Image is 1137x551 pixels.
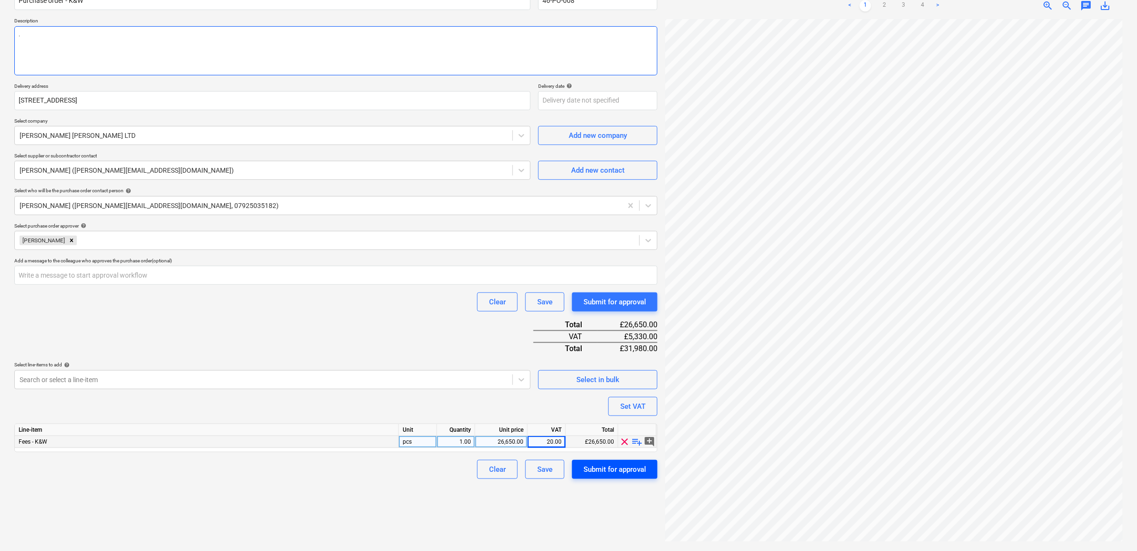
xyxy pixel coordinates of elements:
div: Quantity [437,424,475,436]
span: help [62,362,70,368]
button: Save [525,292,564,312]
div: £26,650.00 [597,319,657,331]
div: VAT [533,331,597,343]
input: Write a message to start approval workflow [14,266,657,285]
div: Line-item [15,424,399,436]
div: Add new contact [571,164,625,177]
p: Select company [14,118,531,126]
span: help [124,188,131,194]
span: clear [619,436,631,447]
div: 1.00 [441,436,471,448]
span: playlist_add [632,436,643,447]
div: Clear [489,463,506,476]
button: Clear [477,460,518,479]
div: Submit for approval [584,463,646,476]
button: Select in bulk [538,370,657,389]
span: Fees - K&W [19,438,47,445]
div: Set VAT [620,400,646,413]
div: £5,330.00 [597,331,657,343]
div: Select who will be the purchase order contact person [14,187,657,194]
div: Add a message to the colleague who approves the purchase order (optional) [14,258,657,264]
button: Clear [477,292,518,312]
div: Total [533,319,597,331]
button: Submit for approval [572,292,657,312]
p: Description [14,18,657,26]
div: Remove Sam Cornford [66,236,77,245]
div: pcs [399,436,437,448]
p: Select supplier or subcontractor contact [14,153,531,161]
div: Select purchase order approver [14,223,657,229]
div: Unit price [475,424,528,436]
textarea: . [14,26,657,75]
div: Select in bulk [576,374,619,386]
div: 20.00 [532,436,562,448]
div: Total [566,424,618,436]
button: Set VAT [608,397,657,416]
div: Total [533,343,597,354]
div: Delivery date [538,83,657,89]
span: help [79,223,86,229]
input: Delivery address [14,91,531,110]
div: [PERSON_NAME] [20,236,66,245]
input: Delivery date not specified [538,91,657,110]
button: Add new company [538,126,657,145]
button: Add new contact [538,161,657,180]
div: 26,650.00 [479,436,523,448]
div: £31,980.00 [597,343,657,354]
span: help [564,83,572,89]
div: £26,650.00 [566,436,618,448]
div: Add new company [569,129,627,142]
div: Select line-items to add [14,362,531,368]
div: Submit for approval [584,296,646,308]
button: Save [525,460,564,479]
div: VAT [528,424,566,436]
span: add_comment [644,436,656,447]
div: Unit [399,424,437,436]
p: Delivery address [14,83,531,91]
div: Save [537,296,553,308]
button: Submit for approval [572,460,657,479]
div: Clear [489,296,506,308]
div: Save [537,463,553,476]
